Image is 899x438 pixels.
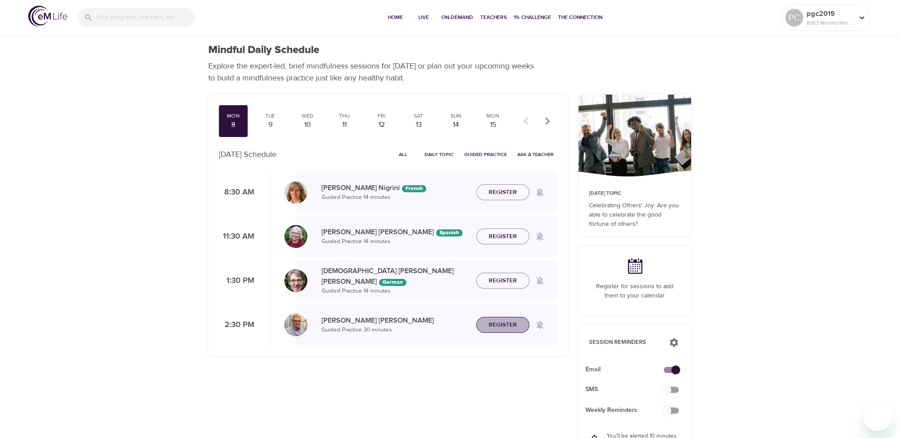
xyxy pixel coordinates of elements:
[807,19,853,27] p: 8953 Mindful Minutes
[436,229,463,236] div: The episodes in this programs will be in Spanish
[464,150,507,159] span: Guided Practice
[219,319,254,331] p: 2:30 PM
[321,227,469,237] p: [PERSON_NAME] [PERSON_NAME]
[864,403,892,431] iframe: Button to launch messaging window
[219,187,254,198] p: 8:30 AM
[480,13,507,22] span: Teachers
[476,273,529,289] button: Register
[208,44,319,57] h1: Mindful Daily Schedule
[585,385,670,394] span: SMS
[482,112,504,120] div: Mon
[529,182,551,203] span: Remind me when a class goes live every Monday at 8:30 AM
[807,8,853,19] p: pgc2019
[96,8,195,27] input: Find programs, teachers, etc...
[517,150,554,159] span: Ask a Teacher
[284,225,307,248] img: Bernice_Moore_min.jpg
[489,231,517,242] span: Register
[371,120,393,130] div: 12
[408,112,430,120] div: Sat
[413,13,434,22] span: Live
[589,282,681,301] p: Register for sessions to add them to your calendar
[284,269,307,292] img: Christian%20L%C3%BCtke%20W%C3%B6stmann.png
[421,148,457,161] button: Daily Topic
[476,317,529,333] button: Register
[321,183,469,193] p: [PERSON_NAME] Nigrini
[585,406,670,415] span: Weekly Reminders
[461,148,510,161] button: Guided Practice
[208,60,540,84] p: Explore the expert-led, brief mindfulness sessions for [DATE] or plan out your upcoming weeks to ...
[445,120,467,130] div: 14
[785,9,803,27] div: PC
[321,326,469,335] p: Guided Practice · 30 minutes
[402,185,426,192] div: The episodes in this programs will be in French
[489,320,517,331] span: Register
[219,275,254,287] p: 1:30 PM
[393,150,414,159] span: All
[259,120,281,130] div: 9
[408,120,430,130] div: 13
[296,120,318,130] div: 10
[379,279,406,286] div: The episodes in this programs will be in German
[529,226,551,247] span: Remind me when a class goes live every Monday at 11:30 AM
[284,181,307,204] img: MelissaNigiri.jpg
[589,201,681,229] p: Celebrating Others' Joy: Are you able to celebrate the good fortune of others?
[321,193,469,202] p: Guided Practice · 14 minutes
[445,112,467,120] div: Sun
[28,6,67,27] img: logo
[476,184,529,201] button: Register
[482,120,504,130] div: 15
[489,275,517,286] span: Register
[219,231,254,243] p: 11:30 AM
[476,229,529,245] button: Register
[589,338,660,347] p: Session Reminders
[385,13,406,22] span: Home
[219,149,276,160] p: [DATE] Schedule
[321,237,469,246] p: Guided Practice · 14 minutes
[284,313,307,336] img: Roger%20Nolan%20Headshot.jpg
[321,315,469,326] p: [PERSON_NAME] [PERSON_NAME]
[558,13,602,22] span: The Connection
[489,187,517,198] span: Register
[529,270,551,291] span: Remind me when a class goes live every Monday at 1:30 PM
[296,112,318,120] div: Wed
[333,112,356,120] div: Thu
[514,148,557,161] button: Ask a Teacher
[529,314,551,335] span: Remind me when a class goes live every Monday at 2:30 PM
[589,190,681,198] p: [DATE] Topic
[441,13,473,22] span: On-Demand
[222,120,245,130] div: 8
[259,112,281,120] div: Tue
[222,112,245,120] div: Mon
[585,365,670,374] span: Email
[333,120,356,130] div: 11
[389,148,417,161] button: All
[514,13,551,22] span: 1% Challenge
[321,287,469,296] p: Guided Practice · 14 minutes
[425,150,454,159] span: Daily Topic
[371,112,393,120] div: Fri
[321,266,469,287] p: [DEMOGRAPHIC_DATA] [PERSON_NAME] [PERSON_NAME]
